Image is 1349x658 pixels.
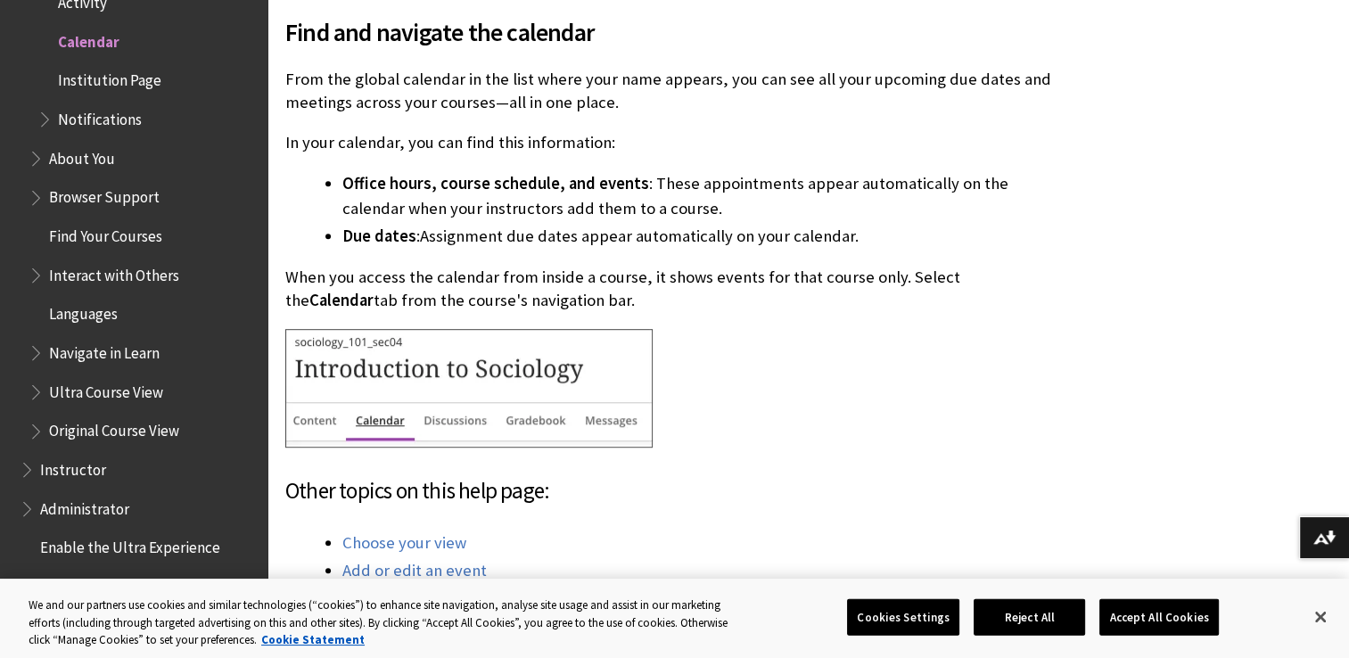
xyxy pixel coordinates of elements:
li: : These appointments appear automatically on the calendar when your instructors add them to a cou... [342,171,1067,221]
span: Calendar [58,27,119,51]
a: Choose your view [342,532,466,554]
span: Interact with Others [49,260,179,284]
p: From the global calendar in the list where your name appears, you can see all your upcoming due d... [285,68,1067,114]
p: When you access the calendar from inside a course, it shows events for that course only. Select t... [285,266,1067,312]
button: Cookies Settings [847,598,959,636]
img: Image of a course page, with the Calendar tab underlined in purple [285,329,653,448]
span: Navigate in Learn [49,338,160,362]
span: Office hours, course schedule, and events [342,173,649,193]
span: Institution Page [58,66,161,90]
span: Browser Support [49,183,160,207]
span: Instructor [40,455,106,479]
p: In your calendar, you can find this information: [285,131,1067,154]
span: About You [49,144,115,168]
span: Ultra Course View [49,377,163,401]
span: Due dates [342,226,416,246]
span: Find and navigate the calendar [285,13,1067,51]
span: Administrator [40,494,129,518]
span: Enable the Ultra Experience [40,533,220,557]
li: : . [342,224,1067,249]
h3: Other topics on this help page: [285,474,1067,508]
span: Assignment due dates appear automatically on your calendar [420,226,855,246]
span: Calendar [309,290,374,310]
button: Accept All Cookies [1099,598,1218,636]
button: Close [1301,597,1340,637]
span: Find Your Courses [49,221,162,245]
span: Performance Dashboard [40,572,196,596]
span: Original Course View [49,416,179,440]
span: Languages [49,300,118,324]
a: More information about your privacy, opens in a new tab [261,632,365,647]
a: Add or edit an event [342,560,487,581]
span: Notifications [58,104,142,128]
div: We and our partners use cookies and similar technologies (“cookies”) to enhance site navigation, ... [29,596,742,649]
button: Reject All [974,598,1085,636]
